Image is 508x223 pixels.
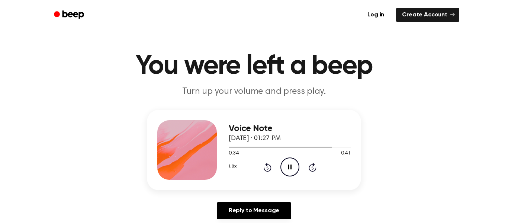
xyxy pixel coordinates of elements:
[229,160,236,173] button: 1.0x
[229,124,351,134] h3: Voice Note
[396,8,459,22] a: Create Account
[341,150,351,157] span: 0:41
[111,86,397,98] p: Turn up your volume and press play.
[229,135,281,142] span: [DATE] · 01:27 PM
[217,202,291,219] a: Reply to Message
[49,8,91,22] a: Beep
[229,150,238,157] span: 0:34
[64,53,444,80] h1: You were left a beep
[360,6,392,23] a: Log in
